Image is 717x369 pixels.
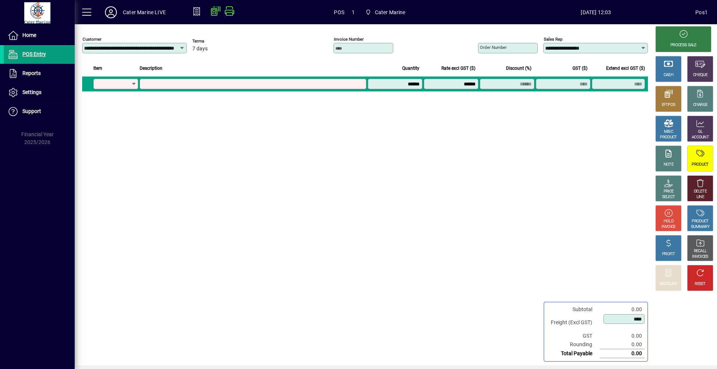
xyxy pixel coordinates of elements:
div: HOLD [664,219,673,224]
mat-label: Sales rep [544,37,562,42]
span: Cater Marine [375,6,406,18]
div: Cater Marine LIVE [123,6,166,18]
mat-label: Customer [83,37,102,42]
a: Support [4,102,75,121]
div: PRICE [664,189,674,194]
mat-label: Invoice number [334,37,364,42]
span: Description [140,64,162,72]
span: Extend excl GST ($) [606,64,645,72]
span: POS Entry [22,51,46,57]
a: Settings [4,83,75,102]
div: Pos1 [695,6,708,18]
div: PRODUCT [692,162,708,168]
div: DISCOUNT [659,281,677,287]
span: Rate excl GST ($) [441,64,475,72]
span: 7 days [192,46,208,52]
div: PROFIT [662,251,675,257]
span: [DATE] 12:03 [497,6,696,18]
div: EFTPOS [662,102,676,108]
span: Quantity [402,64,419,72]
span: Support [22,108,41,114]
a: Home [4,26,75,45]
td: 0.00 [600,340,645,349]
div: CASH [664,72,673,78]
span: Home [22,32,36,38]
div: PRODUCT [692,219,708,224]
div: SUMMARY [691,224,710,230]
div: LINE [696,194,704,200]
td: Subtotal [547,305,600,314]
div: GL [698,129,703,135]
span: Reports [22,70,41,76]
span: Item [93,64,102,72]
button: Profile [99,6,123,19]
td: Rounding [547,340,600,349]
span: Settings [22,89,41,95]
span: GST ($) [572,64,587,72]
td: GST [547,332,600,340]
div: INVOICES [692,254,708,260]
div: PRODUCT [660,135,677,140]
span: 1 [352,6,355,18]
div: MISC [664,129,673,135]
td: Freight (Excl GST) [547,314,600,332]
div: DELETE [694,189,707,194]
div: RECALL [694,248,707,254]
div: SELECT [662,194,675,200]
td: 0.00 [600,305,645,314]
div: ACCOUNT [692,135,709,140]
div: RESET [695,281,706,287]
span: POS [334,6,344,18]
td: Total Payable [547,349,600,358]
div: INVOICE [661,224,675,230]
div: NOTE [664,162,673,168]
td: 0.00 [600,332,645,340]
span: Discount (%) [506,64,531,72]
div: CHEQUE [693,72,707,78]
span: Terms [192,39,237,44]
span: Cater Marine [362,6,409,19]
mat-label: Order number [480,45,507,50]
div: CHARGE [693,102,708,108]
td: 0.00 [600,349,645,358]
a: Reports [4,64,75,83]
div: PROCESS SALE [670,43,696,48]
